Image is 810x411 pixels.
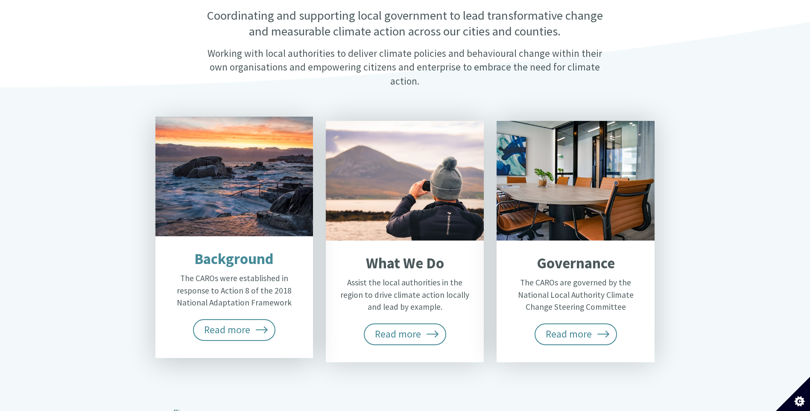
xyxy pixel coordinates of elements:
p: Assist the local authorities in the region to drive climate action locally and lead by example. [338,276,471,313]
h2: Governance [509,254,642,272]
h2: What We Do [338,254,471,272]
p: Coordinating and supporting local government to lead transformative change and measurable climate... [198,8,612,40]
a: Background The CAROs were established in response to Action 8 of the 2018 National Adaptation Fra... [155,117,313,358]
p: Working with local authorities to deliver climate policies and behavioural change within their ow... [198,47,612,88]
span: Read more [364,323,447,345]
a: Governance The CAROs are governed by the National Local Authority Climate Change Steering Committ... [497,121,655,362]
a: What We Do Assist the local authorities in the region to drive climate action locally and lead by... [326,121,484,362]
span: Read more [193,319,276,341]
h2: Background [167,250,301,268]
button: Set cookie preferences [776,377,810,411]
p: The CAROs are governed by the National Local Authority Climate Change Steering Committee [509,276,642,313]
span: Read more [535,323,617,345]
p: The CAROs were established in response to Action 8 of the 2018 National Adaptation Framework [167,272,301,309]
